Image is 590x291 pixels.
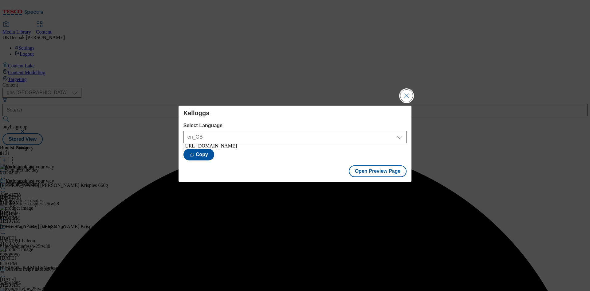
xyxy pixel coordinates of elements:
[400,90,413,102] button: Close Modal
[183,109,407,117] h4: Kelloggs
[183,149,214,160] button: Copy
[179,106,411,182] div: Modal
[183,123,407,128] label: Select Language
[183,143,407,149] div: [URL][DOMAIN_NAME]
[349,165,407,177] button: Open Preview Page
